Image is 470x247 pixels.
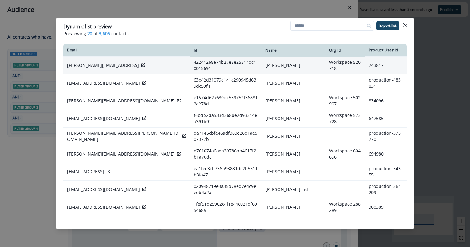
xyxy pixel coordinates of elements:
[67,62,139,68] p: [PERSON_NAME][EMAIL_ADDRESS]
[67,115,140,122] p: [EMAIL_ADDRESS][DOMAIN_NAME]
[63,30,407,37] p: Previewing of contacts
[67,48,186,53] div: Email
[365,180,407,198] td: production-364209
[262,198,325,216] td: [PERSON_NAME]
[325,198,365,216] td: Workspace 288289
[262,145,325,163] td: [PERSON_NAME]
[190,180,262,198] td: 020948219e3a35b78ed7e4c9eeeb4a2a
[262,57,325,74] td: [PERSON_NAME]
[365,74,407,92] td: production-483831
[262,163,325,180] td: [PERSON_NAME]
[365,110,407,127] td: 647585
[190,127,262,145] td: da7145cbfe46adf303e26d1ae507377b
[262,92,325,110] td: [PERSON_NAME]
[329,48,361,53] div: Org Id
[190,110,262,127] td: f6bdb2da533d368be2d93314ea391b91
[325,110,365,127] td: Workspace 573728
[325,57,365,74] td: Workspace 520718
[67,151,175,157] p: [PERSON_NAME][EMAIL_ADDRESS][DOMAIN_NAME]
[262,74,325,92] td: [PERSON_NAME]
[262,127,325,145] td: [PERSON_NAME]
[262,180,325,198] td: [PERSON_NAME] Eid
[379,23,396,28] p: Export list
[265,48,322,53] div: Name
[190,163,262,180] td: ea1fec3cb736b93831dc2b5511b3fa47
[369,48,403,53] div: Product User Id
[262,216,325,234] td: [PERSON_NAME]
[194,48,258,53] div: Id
[190,92,262,110] td: e1574d62a630dc559752f368812a278d
[400,20,410,30] button: Close
[365,216,407,234] td: production-360599
[325,145,365,163] td: Workspace 604696
[365,163,407,180] td: production-543551
[190,145,262,163] td: d761074a6ada39786bb4617f2b1a70dc
[262,110,325,127] td: [PERSON_NAME]
[67,98,175,104] p: [PERSON_NAME][EMAIL_ADDRESS][DOMAIN_NAME]
[190,216,262,234] td: fdb67a0a08edc28073722ed77af8bf44
[63,23,112,30] p: Dynamic list preview
[99,30,110,37] span: 3,606
[67,204,140,210] p: [EMAIL_ADDRESS][DOMAIN_NAME]
[67,169,104,175] p: [EMAIL_ADDRESS]
[190,74,262,92] td: 63e42d31079e141c290945d639dc59f4
[190,57,262,74] td: 42241268e74b27e8e25514dc10015691
[67,130,180,142] p: [PERSON_NAME][EMAIL_ADDRESS][PERSON_NAME][DOMAIN_NAME]
[365,145,407,163] td: 694980
[67,80,140,86] p: [EMAIL_ADDRESS][DOMAIN_NAME]
[87,30,92,37] span: 20
[67,186,140,193] p: [EMAIL_ADDRESS][DOMAIN_NAME]
[376,21,399,30] button: Export list
[325,92,365,110] td: Workspace 502997
[365,127,407,145] td: production-375770
[365,57,407,74] td: 743817
[365,92,407,110] td: 834096
[190,198,262,216] td: 1f8f51d25902c4f1844c021df695468a
[365,198,407,216] td: 300389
